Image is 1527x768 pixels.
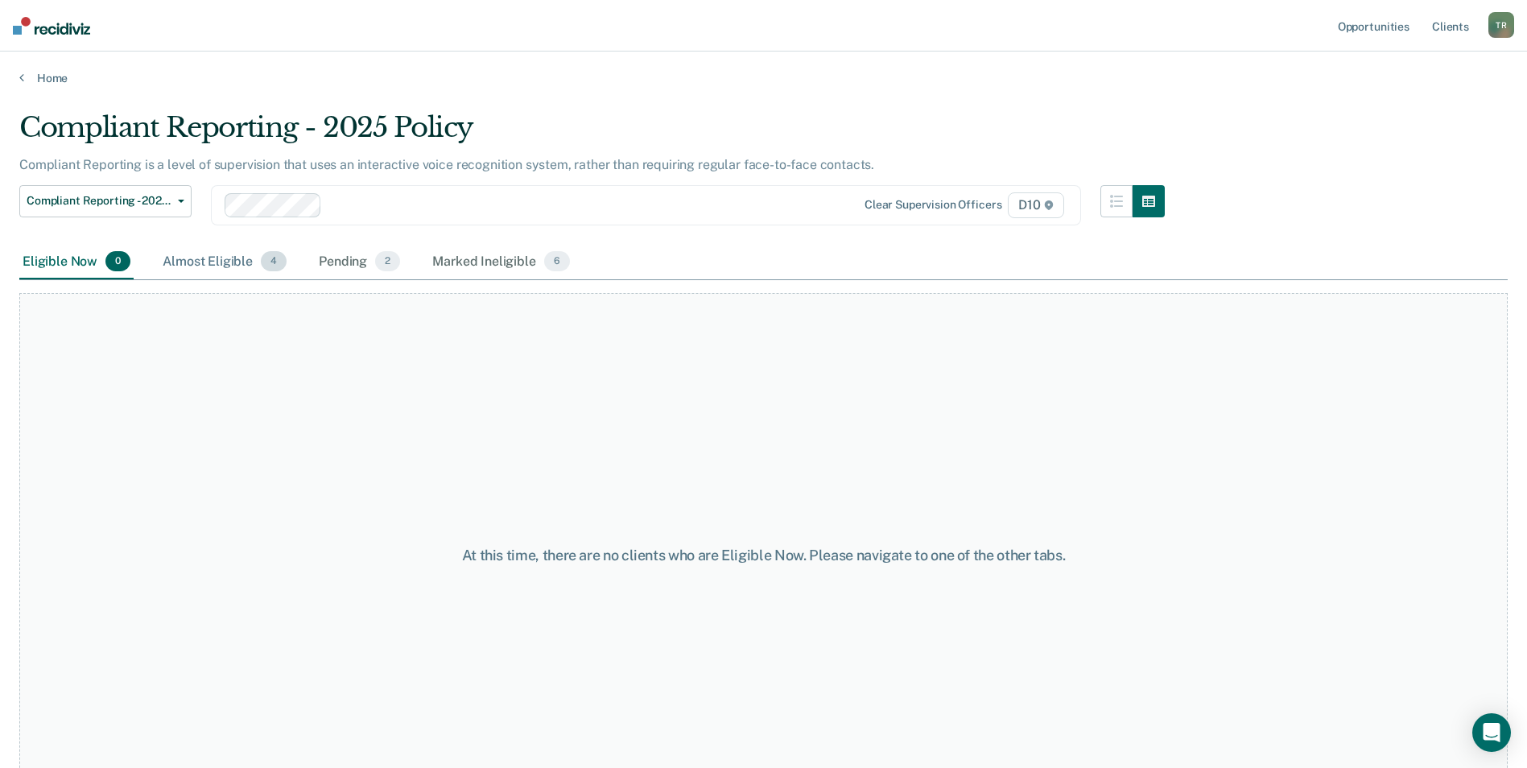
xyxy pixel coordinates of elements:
button: TR [1488,12,1514,38]
span: 4 [261,251,287,272]
span: 6 [544,251,570,272]
span: D10 [1008,192,1063,218]
a: Home [19,71,1508,85]
div: Eligible Now0 [19,245,134,280]
div: Marked Ineligible6 [429,245,573,280]
img: Recidiviz [13,17,90,35]
div: Pending2 [316,245,403,280]
span: 2 [375,251,400,272]
span: Compliant Reporting - 2025 Policy [27,194,171,208]
span: 0 [105,251,130,272]
div: T R [1488,12,1514,38]
button: Compliant Reporting - 2025 Policy [19,185,192,217]
div: Compliant Reporting - 2025 Policy [19,111,1165,157]
p: Compliant Reporting is a level of supervision that uses an interactive voice recognition system, ... [19,157,874,172]
div: Open Intercom Messenger [1472,713,1511,752]
div: Clear supervision officers [865,198,1001,212]
div: Almost Eligible4 [159,245,290,280]
div: At this time, there are no clients who are Eligible Now. Please navigate to one of the other tabs. [392,547,1136,564]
